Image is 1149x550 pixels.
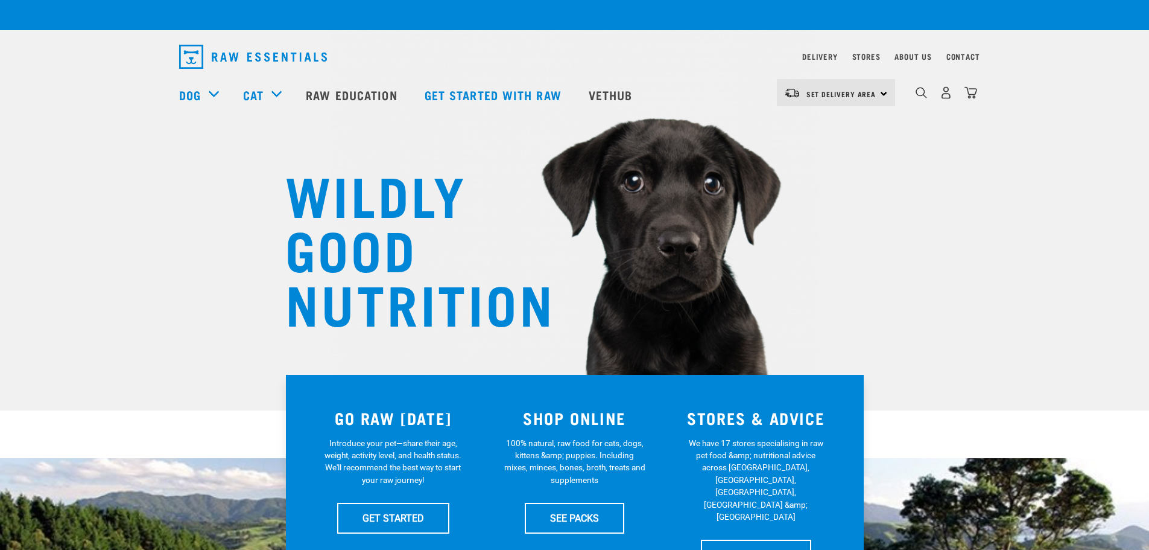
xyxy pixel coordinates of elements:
[504,437,645,487] p: 100% natural, raw food for cats, dogs, kittens &amp; puppies. Including mixes, minces, bones, bro...
[946,54,980,59] a: Contact
[294,71,412,119] a: Raw Education
[964,86,977,99] img: home-icon@2x.png
[285,166,527,329] h1: WILDLY GOOD NUTRITION
[852,54,881,59] a: Stores
[916,87,927,98] img: home-icon-1@2x.png
[322,437,464,487] p: Introduce your pet—share their age, weight, activity level, and health status. We'll recommend th...
[806,92,876,96] span: Set Delivery Area
[243,86,264,104] a: Cat
[802,54,837,59] a: Delivery
[940,86,952,99] img: user.png
[337,503,449,533] a: GET STARTED
[525,503,624,533] a: SEE PACKS
[179,45,327,69] img: Raw Essentials Logo
[894,54,931,59] a: About Us
[179,86,201,104] a: Dog
[413,71,577,119] a: Get started with Raw
[169,40,980,74] nav: dropdown navigation
[784,88,800,98] img: van-moving.png
[673,409,840,427] h3: STORES & ADVICE
[577,71,648,119] a: Vethub
[491,409,658,427] h3: SHOP ONLINE
[685,437,827,523] p: We have 17 stores specialising in raw pet food &amp; nutritional advice across [GEOGRAPHIC_DATA],...
[310,409,477,427] h3: GO RAW [DATE]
